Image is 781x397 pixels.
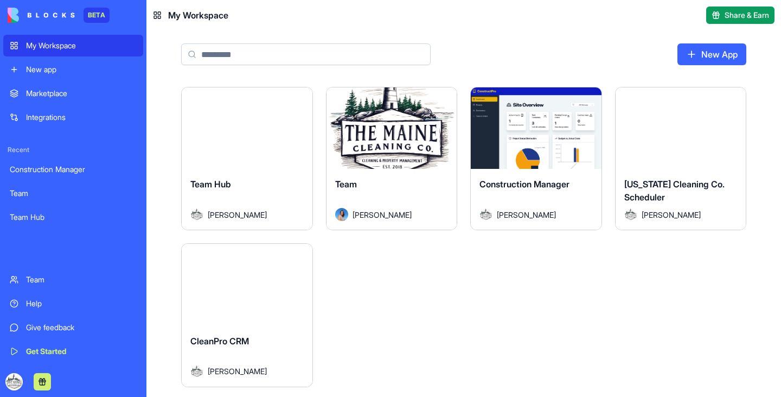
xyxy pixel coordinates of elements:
a: Team [3,269,143,291]
a: Construction ManagerAvatar[PERSON_NAME] [470,87,602,230]
span: Team [335,179,357,190]
div: Marketplace [26,88,137,99]
div: New app [26,64,137,75]
a: Team HubAvatar[PERSON_NAME] [181,87,313,230]
a: CleanPro CRMAvatar[PERSON_NAME] [181,243,313,387]
a: Integrations [3,106,143,128]
a: Give feedback [3,317,143,338]
div: BETA [84,8,110,23]
span: [PERSON_NAME] [353,209,412,220]
div: My Workspace [26,40,137,51]
button: Share & Earn [706,7,774,24]
a: Team [3,182,143,204]
img: logo [8,8,75,23]
div: Help [26,298,137,309]
a: BETA [8,8,110,23]
span: Construction Manager [479,179,569,190]
span: My Workspace [168,9,228,22]
span: Team Hub [190,179,231,190]
a: My Workspace [3,35,143,56]
img: Avatar [190,208,203,221]
a: Help [3,293,143,314]
span: [PERSON_NAME] [208,209,267,220]
span: Share & Earn [725,10,769,21]
span: [PERSON_NAME] [208,366,267,377]
div: Integrations [26,112,137,123]
a: Marketplace [3,83,143,104]
a: TeamAvatar[PERSON_NAME] [326,87,458,230]
span: [PERSON_NAME] [497,209,556,220]
img: Avatar [190,365,203,378]
span: [US_STATE] Cleaning Co. Scheduler [624,179,725,203]
div: Give feedback [26,322,137,333]
a: Team Hub [3,206,143,228]
span: [PERSON_NAME] [642,209,701,220]
a: New app [3,59,143,80]
a: New App [677,43,746,65]
img: Avatar [624,208,637,221]
img: ACg8ocJUuhCJYhvX_jKJCULYx2udiZ678g7ZXBwfkHBM3IhNS6i0D4gE=s96-c [5,373,23,390]
div: Team Hub [10,212,137,223]
img: Avatar [479,208,492,221]
img: Avatar [335,208,348,221]
div: Get Started [26,346,137,357]
a: [US_STATE] Cleaning Co. SchedulerAvatar[PERSON_NAME] [615,87,747,230]
a: Construction Manager [3,159,143,180]
div: Team [10,188,137,199]
span: Recent [3,146,143,154]
span: CleanPro CRM [190,336,249,346]
div: Construction Manager [10,164,137,175]
a: Get Started [3,341,143,362]
div: Team [26,274,137,285]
